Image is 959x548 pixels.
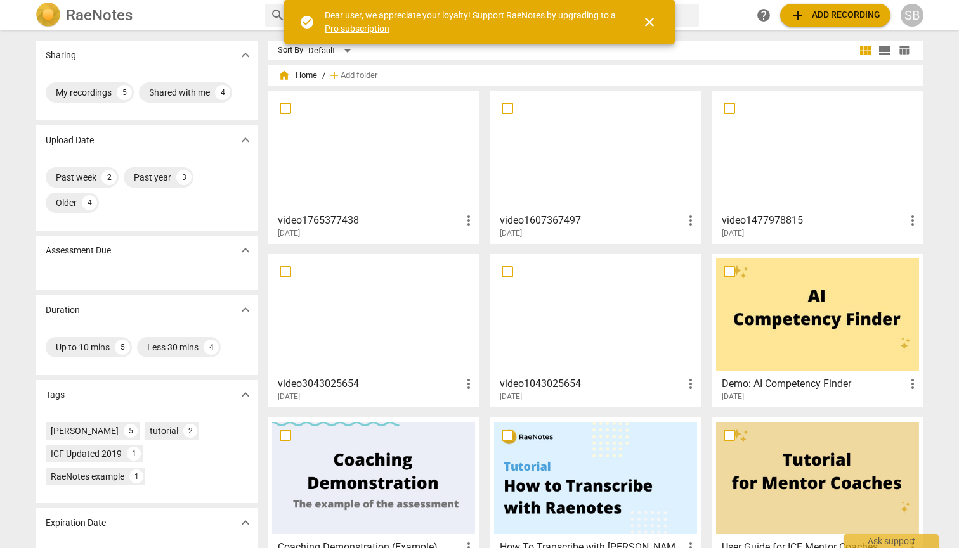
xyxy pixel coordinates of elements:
[270,8,285,23] span: search
[500,392,522,402] span: [DATE]
[875,41,894,60] button: List view
[56,196,77,209] div: Older
[905,376,920,392] span: more_vert
[716,258,919,402] a: Demo: AI Competency Finder[DATE]
[129,469,143,483] div: 1
[877,43,892,58] span: view_list
[716,95,919,238] a: video1477978815[DATE]
[278,69,317,82] span: Home
[46,303,80,317] p: Duration
[278,213,461,228] h3: video1765377438
[238,515,253,530] span: expand_more
[752,4,775,27] a: Help
[46,516,106,530] p: Expiration Date
[124,424,138,438] div: 5
[322,71,325,80] span: /
[278,392,300,402] span: [DATE]
[325,23,389,34] a: Pro subscription
[238,387,253,402] span: expand_more
[46,388,65,402] p: Tags
[341,71,377,80] span: Add folder
[238,302,253,317] span: expand_more
[36,3,255,28] a: LogoRaeNotes
[856,41,875,60] button: Tile view
[780,4,891,27] button: Upload
[500,228,522,239] span: [DATE]
[722,376,905,392] h3: Demo: AI Competency Finder
[898,44,910,56] span: table_chart
[215,85,230,100] div: 4
[51,470,124,483] div: RaeNotes example
[278,376,461,392] h3: video3043025654
[756,8,771,23] span: help
[101,170,117,185] div: 2
[858,43,873,58] span: view_module
[494,95,697,238] a: video1607367497[DATE]
[56,341,110,354] div: Up to 10 mins
[790,8,806,23] span: add
[683,376,698,392] span: more_vert
[127,447,141,461] div: 1
[117,85,132,100] div: 5
[308,41,355,61] div: Default
[236,241,255,260] button: Show more
[115,340,130,355] div: 5
[683,213,698,228] span: more_vert
[790,8,880,23] span: Add recording
[147,341,199,354] div: Less 30 mins
[56,86,112,99] div: My recordings
[461,376,476,392] span: more_vert
[494,258,697,402] a: video1043025654[DATE]
[905,213,920,228] span: more_vert
[46,134,94,147] p: Upload Date
[51,447,122,460] div: ICF Updated 2019
[236,131,255,150] button: Show more
[461,213,476,228] span: more_vert
[722,213,905,228] h3: video1477978815
[325,9,619,35] div: Dear user, we appreciate your loyalty! Support RaeNotes by upgrading to a
[56,171,96,184] div: Past week
[278,228,300,239] span: [DATE]
[272,258,475,402] a: video3043025654[DATE]
[36,3,61,28] img: Logo
[278,46,303,55] div: Sort By
[901,4,923,27] button: SB
[642,15,657,30] span: close
[500,376,683,392] h3: video1043025654
[236,513,255,532] button: Show more
[238,243,253,258] span: expand_more
[51,424,119,437] div: [PERSON_NAME]
[238,48,253,63] span: expand_more
[236,385,255,404] button: Show more
[299,15,315,30] span: check_circle
[149,86,210,99] div: Shared with me
[66,6,133,24] h2: RaeNotes
[722,228,744,239] span: [DATE]
[634,7,665,37] button: Close
[236,46,255,65] button: Show more
[46,49,76,62] p: Sharing
[328,69,341,82] span: add
[236,300,255,319] button: Show more
[204,340,219,355] div: 4
[134,171,171,184] div: Past year
[500,213,683,228] h3: video1607367497
[150,424,178,437] div: tutorial
[46,244,111,257] p: Assessment Due
[722,392,744,402] span: [DATE]
[894,41,913,60] button: Table view
[183,424,197,438] div: 2
[272,95,475,238] a: video1765377438[DATE]
[176,170,192,185] div: 3
[82,195,97,210] div: 4
[844,534,939,548] div: Ask support
[238,132,253,148] span: expand_more
[278,69,290,82] span: home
